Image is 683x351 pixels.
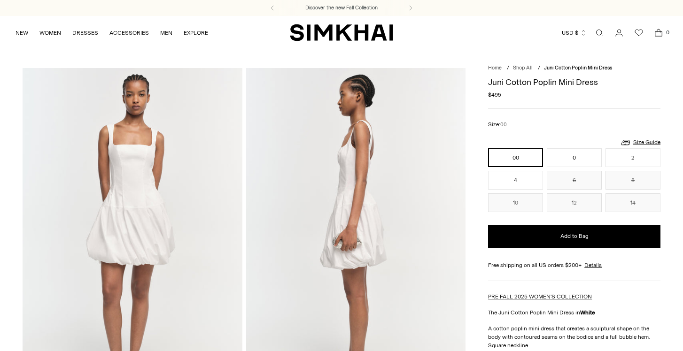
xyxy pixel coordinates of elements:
a: PRE FALL 2025 WOMEN'S COLLECTION [488,293,592,300]
a: ACCESSORIES [109,23,149,43]
a: Discover the new Fall Collection [305,4,378,12]
button: USD $ [562,23,587,43]
a: Details [584,261,602,269]
button: 6 [547,171,602,190]
button: 8 [605,171,660,190]
a: Open search modal [590,23,609,42]
a: MEN [160,23,172,43]
span: $495 [488,91,501,99]
strong: White [580,309,595,316]
button: Add to Bag [488,225,660,248]
a: Open cart modal [649,23,668,42]
p: A cotton poplin mini dress that creates a sculptural shape on the body with contoured seams on th... [488,324,660,350]
a: Shop All [513,65,533,71]
span: 00 [500,122,507,128]
div: Free shipping on all US orders $200+ [488,261,660,269]
a: DRESSES [72,23,98,43]
button: 12 [547,193,602,212]
a: NEW [16,23,28,43]
p: The Juni Cotton Poplin Mini Dress in [488,308,660,317]
button: 4 [488,171,543,190]
span: Juni Cotton Poplin Mini Dress [544,65,612,71]
button: 0 [547,148,602,167]
a: SIMKHAI [290,23,393,42]
span: 0 [663,28,672,37]
a: Home [488,65,502,71]
a: Wishlist [629,23,648,42]
span: Add to Bag [560,232,589,240]
button: 00 [488,148,543,167]
a: EXPLORE [184,23,208,43]
div: / [538,64,540,72]
nav: breadcrumbs [488,64,660,72]
a: WOMEN [39,23,61,43]
button: 14 [605,193,660,212]
h1: Juni Cotton Poplin Mini Dress [488,78,660,86]
div: / [507,64,509,72]
a: Go to the account page [610,23,629,42]
a: Size Guide [620,137,660,148]
label: Size: [488,120,507,129]
button: 10 [488,193,543,212]
button: 2 [605,148,660,167]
